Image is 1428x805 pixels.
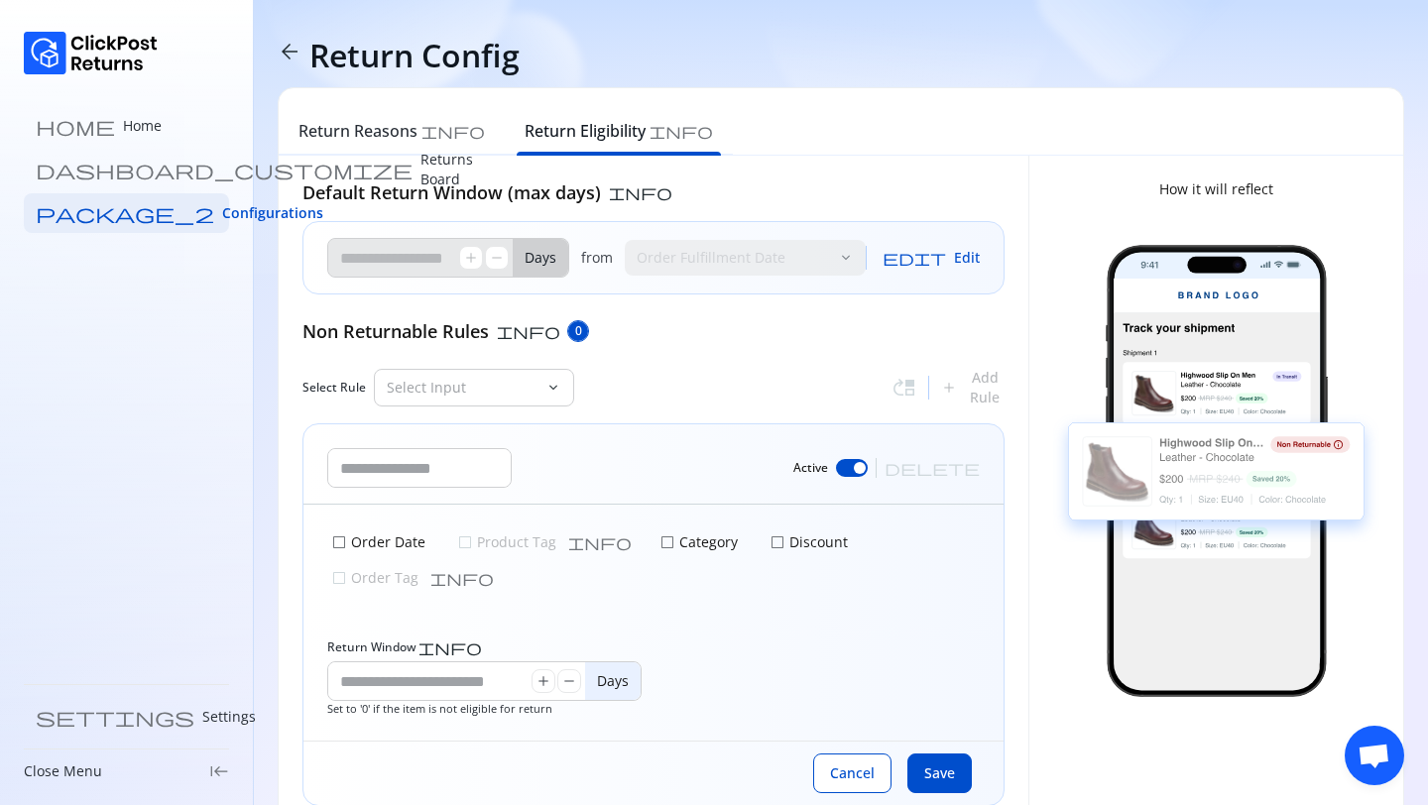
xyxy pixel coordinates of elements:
p: Order Fulfillment Date [637,248,831,268]
span: Cancel [830,763,875,783]
span: Active [793,460,828,476]
button: Order Date [327,528,429,556]
a: home Home [24,106,229,146]
span: check_box_outline_blank [331,534,347,550]
span: Configurations [222,203,323,223]
span: keyboard_tab_rtl [209,761,229,781]
p: from [581,248,613,268]
p: Category [675,532,738,552]
span: edit [883,250,946,266]
p: Close Menu [24,761,102,781]
span: settings [36,707,194,727]
p: Order Date [347,532,425,552]
span: Select Rule [302,380,366,396]
span: arrow_back [278,40,301,63]
span: keyboard_arrow_down [545,380,561,396]
span: info [650,123,713,139]
p: Home [123,116,162,136]
span: info [418,639,482,655]
p: Days [585,662,641,700]
label: Return Window [327,639,482,655]
div: Close Menukeyboard_tab_rtl [24,761,229,781]
h6: Return Eligibility [525,119,646,143]
button: Cancel [813,753,892,793]
img: Logo [24,32,158,74]
span: Edit [954,248,980,268]
button: Category [655,528,742,556]
h4: Return Config [309,36,520,75]
span: info [497,323,560,339]
span: info [421,123,485,139]
button: Edit [883,238,980,278]
a: package_2 Configurations [24,193,229,233]
span: 0 [575,323,582,339]
h5: Non Returnable Rules [302,318,489,344]
img: return-image [1053,223,1379,719]
button: Save [907,753,972,793]
h5: Default Return Window (max days) [302,179,601,205]
span: Save [924,763,955,783]
span: check_box_outline_blank [659,534,675,550]
button: Discount [766,528,852,556]
p: Product Tag [473,532,556,552]
span: info [609,184,672,200]
p: Settings [202,707,256,727]
a: dashboard_customize Returns Board [24,150,229,189]
span: home [36,116,115,136]
button: Order Tag [327,564,422,592]
p: How it will reflect [1159,179,1273,199]
span: package_2 [36,203,214,223]
span: check_box_outline_blank [770,534,785,550]
div: Open chat [1345,726,1404,785]
span: add [535,673,551,689]
p: Returns Board [420,150,473,189]
span: Set to '0' if the item is not eligible for return [327,701,552,716]
p: Days [513,239,568,277]
p: Order Tag [347,568,418,588]
span: info [568,534,632,550]
span: remove [561,673,577,689]
a: settings Settings [24,697,229,737]
p: Select Input [387,378,537,398]
h6: Return Reasons [298,119,417,143]
span: dashboard_customize [36,160,413,179]
button: Product Tag [453,528,560,556]
span: info [430,570,494,586]
p: Discount [785,532,848,552]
